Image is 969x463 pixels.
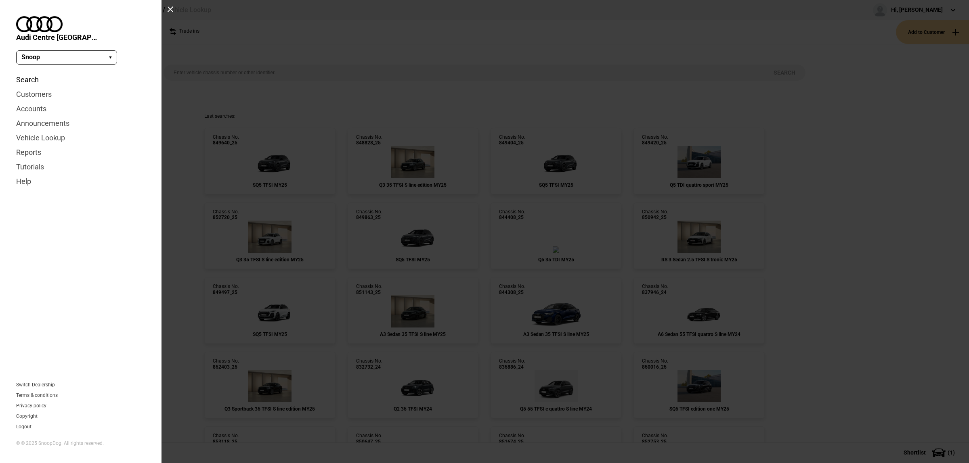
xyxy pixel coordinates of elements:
a: Help [16,174,145,189]
a: Tutorials [16,160,145,174]
a: Reports [16,145,145,160]
span: Snoop [21,53,40,62]
div: © © 2025 SnoopDog. All rights reserved. [16,440,145,447]
a: Copyright [16,414,38,419]
a: Customers [16,87,145,102]
span: Audi Centre [GEOGRAPHIC_DATA] [16,32,97,42]
img: audi.png [16,16,63,32]
a: Switch Dealership [16,382,55,387]
a: Search [16,73,145,87]
a: Privacy policy [16,403,46,408]
button: Logout [16,424,31,429]
a: Accounts [16,102,145,116]
a: Vehicle Lookup [16,131,145,145]
a: Announcements [16,116,145,131]
a: Terms & conditions [16,393,58,398]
